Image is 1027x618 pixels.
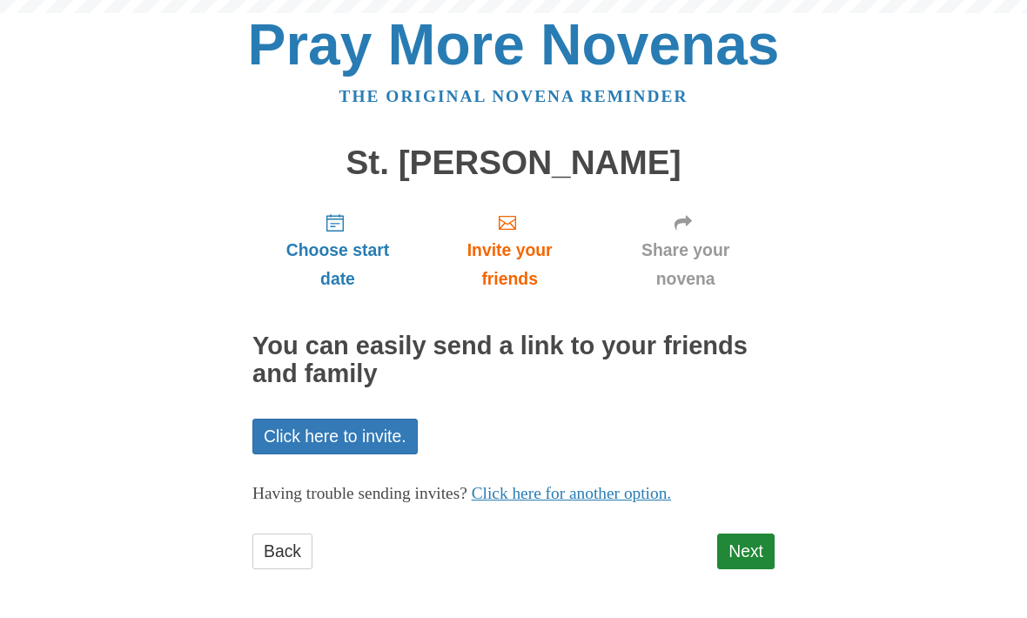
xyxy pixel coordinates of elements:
span: Share your novena [614,236,757,293]
a: Click here for another option. [472,484,672,502]
a: Pray More Novenas [248,12,780,77]
a: The original novena reminder [339,87,688,105]
a: Back [252,534,312,569]
span: Invite your friends [440,236,579,293]
h2: You can easily send a link to your friends and family [252,333,775,388]
a: Choose start date [252,198,423,302]
span: Choose start date [270,236,406,293]
a: Share your novena [596,198,775,302]
a: Click here to invite. [252,419,418,454]
span: Having trouble sending invites? [252,484,467,502]
a: Next [717,534,775,569]
a: Invite your friends [423,198,596,302]
h1: St. [PERSON_NAME] [252,144,775,182]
